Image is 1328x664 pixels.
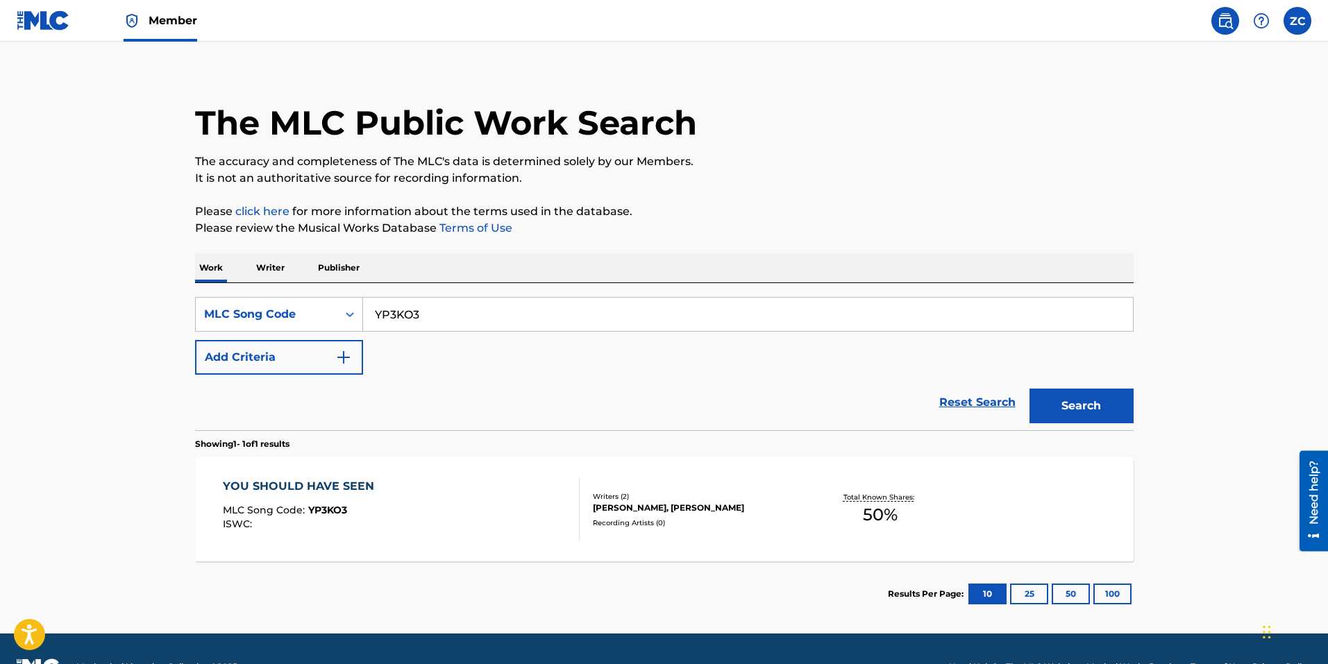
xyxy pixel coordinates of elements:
div: User Menu [1284,7,1311,35]
div: Help [1247,7,1275,35]
button: Add Criteria [195,340,363,375]
span: MLC Song Code : [223,504,308,516]
button: 25 [1010,584,1048,604]
div: [PERSON_NAME], [PERSON_NAME] [593,502,802,514]
a: Reset Search [932,387,1023,418]
p: The accuracy and completeness of The MLC's data is determined solely by our Members. [195,153,1134,170]
img: Top Rightsholder [124,12,140,29]
p: Total Known Shares: [843,492,918,502]
a: Terms of Use [437,221,512,235]
span: ISWC : [223,518,255,530]
iframe: Chat Widget [1259,597,1328,664]
div: Need help? [15,10,34,74]
img: search [1217,12,1234,29]
span: 50 % [863,502,898,527]
p: Showing 1 - 1 of 1 results [195,438,289,450]
span: Member [149,12,197,28]
iframe: Resource Center [1289,450,1328,551]
p: Results Per Page: [888,588,967,600]
button: Search [1029,389,1134,423]
div: Recording Artists ( 0 ) [593,518,802,528]
div: Writers ( 2 ) [593,491,802,502]
button: 100 [1093,584,1132,604]
img: MLC Logo [17,10,70,31]
img: 9d2ae6d4665cec9f34b9.svg [335,349,352,366]
button: 10 [968,584,1007,604]
p: Please for more information about the terms used in the database. [195,203,1134,220]
div: Drag [1263,611,1271,653]
a: YOU SHOULD HAVE SEENMLC Song Code:YP3KO3ISWC:Writers (2)[PERSON_NAME], [PERSON_NAME]Recording Art... [195,457,1134,561]
div: MLC Song Code [204,306,329,323]
p: Publisher [314,253,364,282]
h1: The MLC Public Work Search [195,102,697,144]
p: Please review the Musical Works Database [195,220,1134,237]
span: YP3KO3 [308,504,347,516]
p: Work [195,253,227,282]
img: help [1253,12,1270,29]
p: It is not an authoritative source for recording information. [195,170,1134,187]
p: Writer [252,253,289,282]
form: Search Form [195,297,1134,430]
a: Public Search [1211,7,1239,35]
a: click here [235,205,289,218]
div: YOU SHOULD HAVE SEEN [223,478,381,495]
button: 50 [1052,584,1090,604]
